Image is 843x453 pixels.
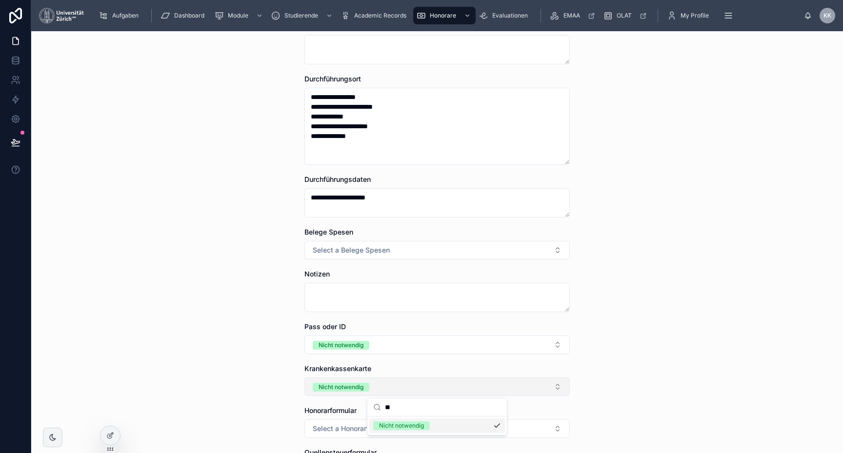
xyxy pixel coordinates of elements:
[174,12,204,20] span: Dashboard
[304,364,371,373] span: Krankenkassenkarte
[228,12,248,20] span: Module
[600,7,652,24] a: OLAT
[304,75,361,83] span: Durchführungsort
[617,12,632,20] span: OLAT
[379,421,424,430] div: Nicht notwendig
[304,377,570,396] button: Select Button
[304,419,570,438] button: Select Button
[367,416,507,435] div: Suggestions
[492,12,528,20] span: Evaluationen
[96,7,145,24] a: Aufgaben
[304,406,357,414] span: Honorarformular
[211,7,268,24] a: Module
[547,7,600,24] a: EMAA
[112,12,139,20] span: Aufgaben
[823,12,831,20] span: KK
[304,241,570,259] button: Select Button
[319,383,363,392] div: Nicht notwendig
[681,12,709,20] span: My Profile
[664,7,716,24] a: My Profile
[476,7,535,24] a: Evaluationen
[563,12,580,20] span: EMAA
[313,245,390,255] span: Select a Belege Spesen
[158,7,211,24] a: Dashboard
[338,7,413,24] a: Academic Records
[284,12,318,20] span: Studierende
[319,341,363,350] div: Nicht notwendig
[39,8,84,23] img: App logo
[304,228,353,236] span: Belege Spesen
[354,12,406,20] span: Academic Records
[304,335,570,354] button: Select Button
[304,270,330,278] span: Notizen
[304,322,346,331] span: Pass oder ID
[413,7,476,24] a: Honorare
[304,175,371,183] span: Durchführungsdaten
[313,424,393,433] span: Select a Honorarformular
[430,12,456,20] span: Honorare
[92,5,804,26] div: scrollable content
[268,7,338,24] a: Studierende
